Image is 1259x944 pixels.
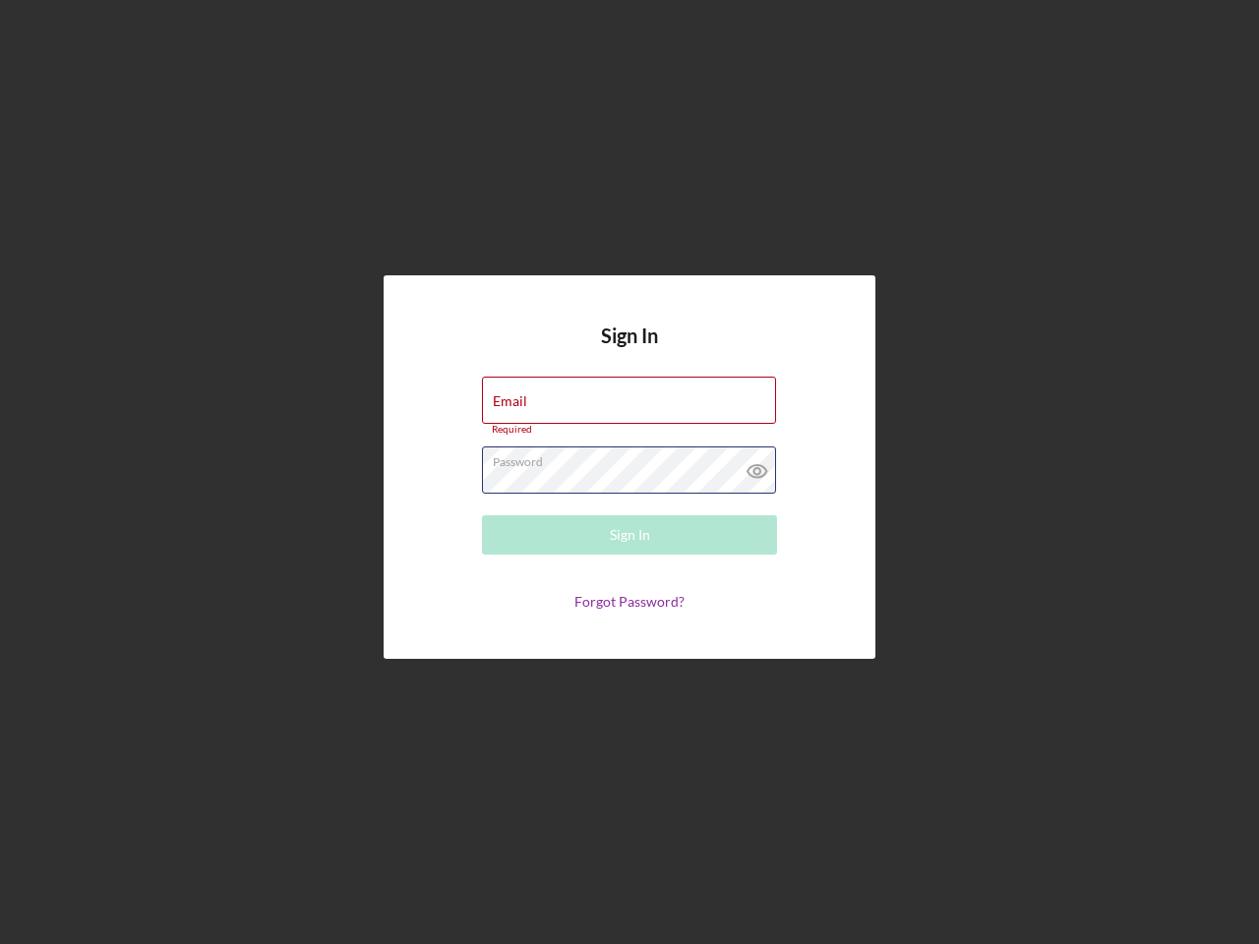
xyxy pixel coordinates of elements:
label: Password [493,447,776,469]
button: Sign In [482,515,777,555]
h4: Sign In [601,324,658,377]
a: Forgot Password? [574,593,685,610]
div: Required [482,424,777,436]
label: Email [493,393,527,409]
div: Sign In [610,515,650,555]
